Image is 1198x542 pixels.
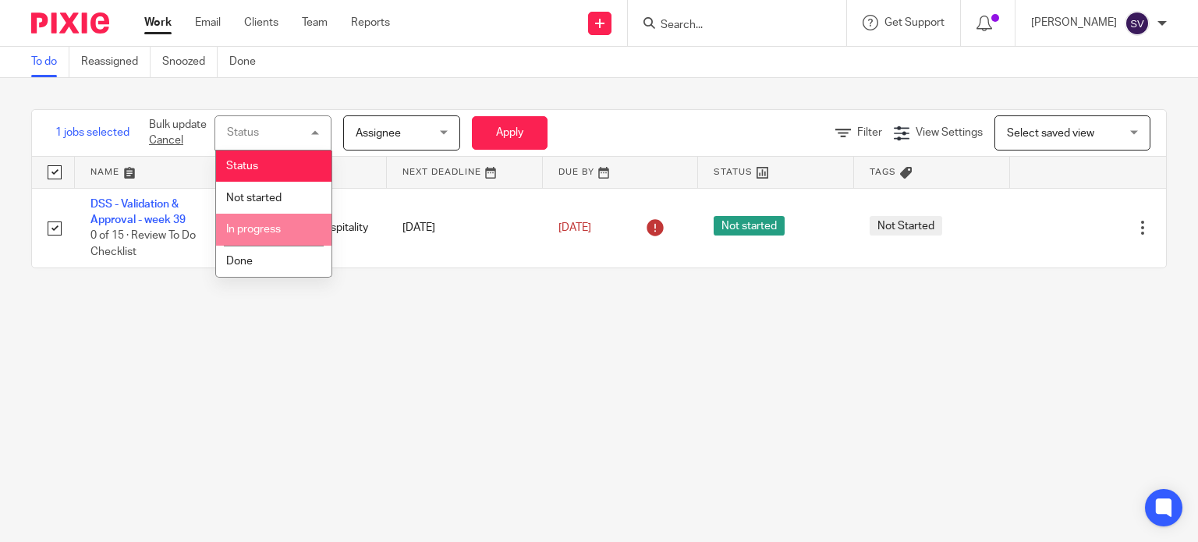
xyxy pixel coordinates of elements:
span: Not started [226,193,282,204]
button: Apply [472,116,548,150]
a: To do [31,47,69,77]
span: Done [226,256,253,267]
a: Cancel [149,135,183,146]
a: Done [229,47,268,77]
a: Reports [351,15,390,30]
span: Get Support [884,17,945,28]
span: View Settings [916,127,983,138]
a: Clients [244,15,278,30]
span: In progress [226,224,281,235]
a: DSS - Validation & Approval - week 39 [90,199,186,225]
img: svg%3E [1125,11,1150,36]
p: [PERSON_NAME] [1031,15,1117,30]
span: [DATE] [558,222,591,233]
p: Bulk update [149,117,207,149]
span: 1 jobs selected [55,125,129,140]
span: Not Started [870,216,942,236]
a: Email [195,15,221,30]
div: Status [227,127,259,138]
a: Team [302,15,328,30]
span: Filter [857,127,882,138]
a: Reassigned [81,47,151,77]
span: 0 of 15 · Review To Do Checklist [90,230,196,257]
img: Pixie [31,12,109,34]
span: Not started [714,216,785,236]
a: Work [144,15,172,30]
input: Search [659,19,799,33]
span: Select saved view [1007,128,1094,139]
span: Tags [870,168,896,176]
span: Status [226,161,258,172]
td: [DATE] [387,188,543,267]
span: Assignee [356,128,401,139]
a: Snoozed [162,47,218,77]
